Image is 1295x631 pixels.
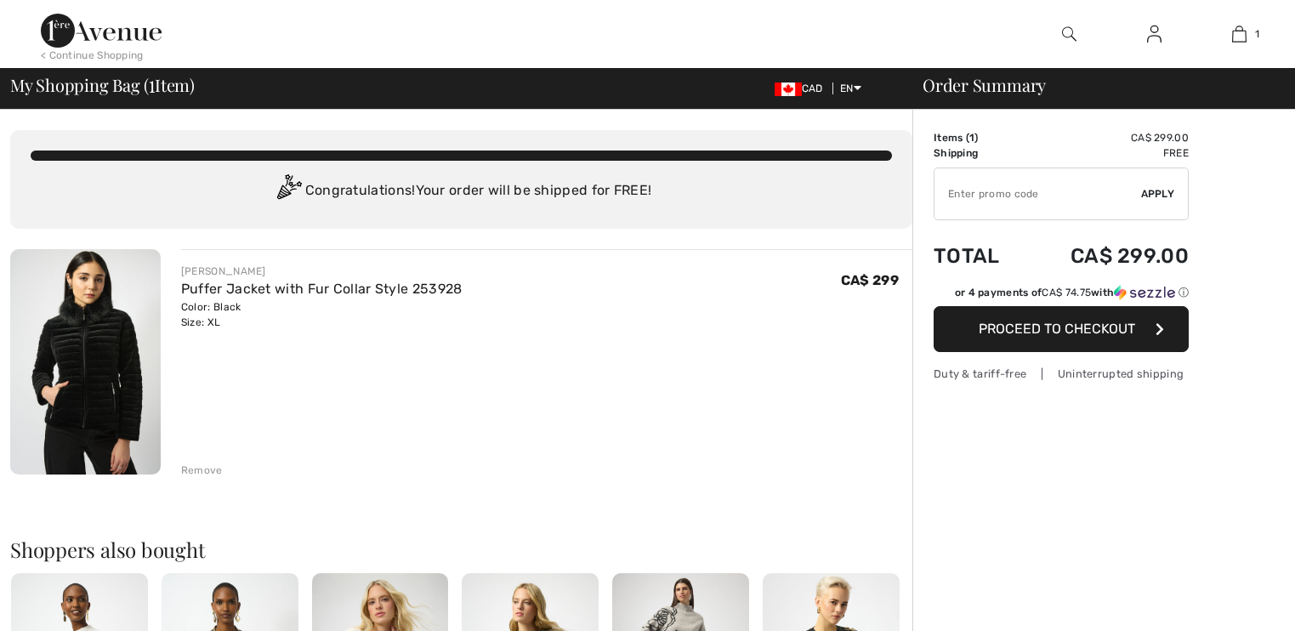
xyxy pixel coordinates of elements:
a: Sign In [1133,24,1175,45]
div: Remove [181,463,223,478]
span: CA$ 299 [841,272,899,288]
span: Proceed to Checkout [979,321,1135,337]
a: 1 [1197,24,1281,44]
div: Duty & tariff-free | Uninterrupted shipping [934,366,1189,382]
span: EN [840,82,861,94]
input: Promo code [934,168,1141,219]
span: CAD [775,82,830,94]
img: Sezzle [1114,285,1175,300]
td: Free [1025,145,1189,161]
span: CA$ 74.75 [1042,287,1091,298]
img: Canadian Dollar [775,82,802,96]
img: Congratulation2.svg [271,174,305,208]
div: < Continue Shopping [41,48,144,63]
div: Color: Black Size: XL [181,299,463,330]
button: Proceed to Checkout [934,306,1189,352]
div: or 4 payments ofCA$ 74.75withSezzle Click to learn more about Sezzle [934,285,1189,306]
td: CA$ 299.00 [1025,227,1189,285]
span: 1 [969,132,974,144]
span: Apply [1141,186,1175,202]
td: Total [934,227,1025,285]
span: 1 [1255,26,1259,42]
td: CA$ 299.00 [1025,130,1189,145]
img: Puffer Jacket with Fur Collar Style 253928 [10,249,161,475]
td: Items ( ) [934,130,1025,145]
span: 1 [149,72,155,94]
img: My Info [1147,24,1162,44]
div: or 4 payments of with [955,285,1189,300]
h2: Shoppers also bought [10,539,912,560]
span: My Shopping Bag ( Item) [10,77,195,94]
div: Order Summary [902,77,1285,94]
img: 1ère Avenue [41,14,162,48]
div: [PERSON_NAME] [181,264,463,279]
td: Shipping [934,145,1025,161]
img: search the website [1062,24,1076,44]
img: My Bag [1232,24,1247,44]
div: Congratulations! Your order will be shipped for FREE! [31,174,892,208]
a: Puffer Jacket with Fur Collar Style 253928 [181,281,463,297]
